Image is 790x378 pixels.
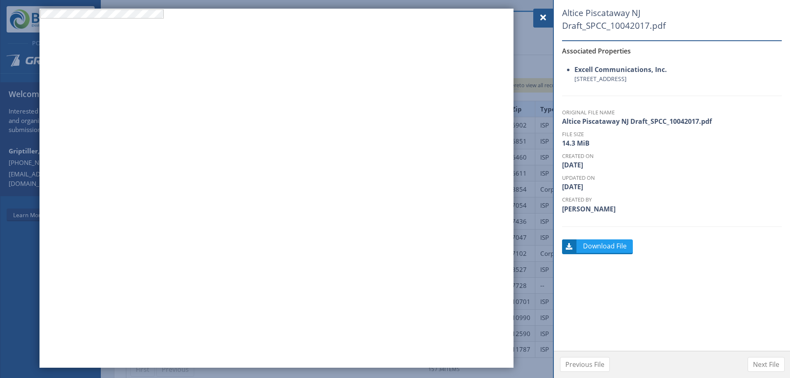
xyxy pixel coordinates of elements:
small: [STREET_ADDRESS] [574,74,782,83]
span: Next File [753,359,779,369]
strong: Excell Communications, Inc. [574,65,667,74]
dt: Created By [562,196,782,204]
dd: 14.3 MiB [562,138,782,148]
dt: Original File Name [562,109,782,116]
dd: Altice Piscataway NJ Draft_SPCC_10042017.pdf [562,116,782,126]
span: Download File [578,241,633,251]
dd: [DATE] [562,160,782,170]
dd: [DATE] [562,182,782,192]
button: Previous File [560,357,610,372]
dt: Updated On [562,174,782,182]
span: Altice Piscataway NJ Draft_SPCC_10042017.pdf [562,7,744,32]
dt: File Size [562,130,782,138]
dt: Created On [562,152,782,160]
span: Previous File [565,359,604,369]
button: Next File [748,357,785,372]
h6: Associated Properties [562,47,782,55]
dd: [PERSON_NAME] [562,204,782,214]
button: Download File [562,239,633,254]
